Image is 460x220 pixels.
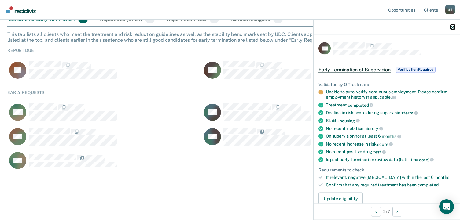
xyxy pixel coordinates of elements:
[392,207,402,216] button: Next Opportunity
[419,157,434,162] span: date)
[7,31,453,43] div: This tab lists all clients who meet the treatment and risk reduction guidelines as well as the st...
[6,6,36,13] img: Recidiviz
[7,48,453,56] div: Report Due
[403,110,418,115] span: term
[230,13,284,26] div: Marked Ineligible
[318,167,455,172] div: Requirements to check
[377,142,393,146] span: score
[7,90,453,98] div: Early Requests
[326,175,455,180] div: If relevant, negative [MEDICAL_DATA] within the last 6
[439,199,454,214] div: Open Intercom Messenger
[326,126,455,131] div: No recent violation
[340,118,360,123] span: housing
[373,150,386,154] span: test
[326,182,455,188] div: Confirm that any required treatment has been
[371,207,381,216] button: Previous Opportunity
[364,126,383,131] span: history
[318,82,455,87] div: Validated by O-Track data
[434,175,449,180] span: months
[326,118,455,123] div: Stable
[7,13,89,26] div: Suitable for Early Termination
[382,134,401,139] span: months
[166,13,220,26] div: Report Submitted
[202,127,397,152] div: CaseloadOpportunityCell-258832
[326,89,455,100] div: Unable to auto-verify continuous employment. Please confirm employment history if applicable.
[445,5,455,14] button: Profile dropdown button
[314,60,460,79] div: Early Termination of SupervisionVerification Required
[326,141,455,147] div: No recent increase in risk
[202,103,397,127] div: CaseloadOpportunityCell-256285
[7,61,202,85] div: CaseloadOpportunityCell-236566
[396,67,436,73] span: Verification Required
[7,152,202,176] div: CaseloadOpportunityCell-198444
[318,67,391,73] span: Early Termination of Supervision
[418,182,439,187] span: completed
[318,192,363,204] button: Update eligibility
[326,102,455,108] div: Treatment
[314,203,460,219] div: 2 / 7
[348,103,374,107] span: completed
[326,110,455,116] div: Decline in risk score during supervision
[202,61,397,85] div: CaseloadOpportunityCell-56855
[7,103,202,127] div: CaseloadOpportunityCell-257113
[445,5,455,14] div: S T
[326,157,455,162] div: Is past early termination review date (half-time
[326,149,455,155] div: No recent positive drug
[99,13,156,26] div: Report Due (Other)
[7,127,202,152] div: CaseloadOpportunityCell-27785
[326,134,455,139] div: On supervision for at least 6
